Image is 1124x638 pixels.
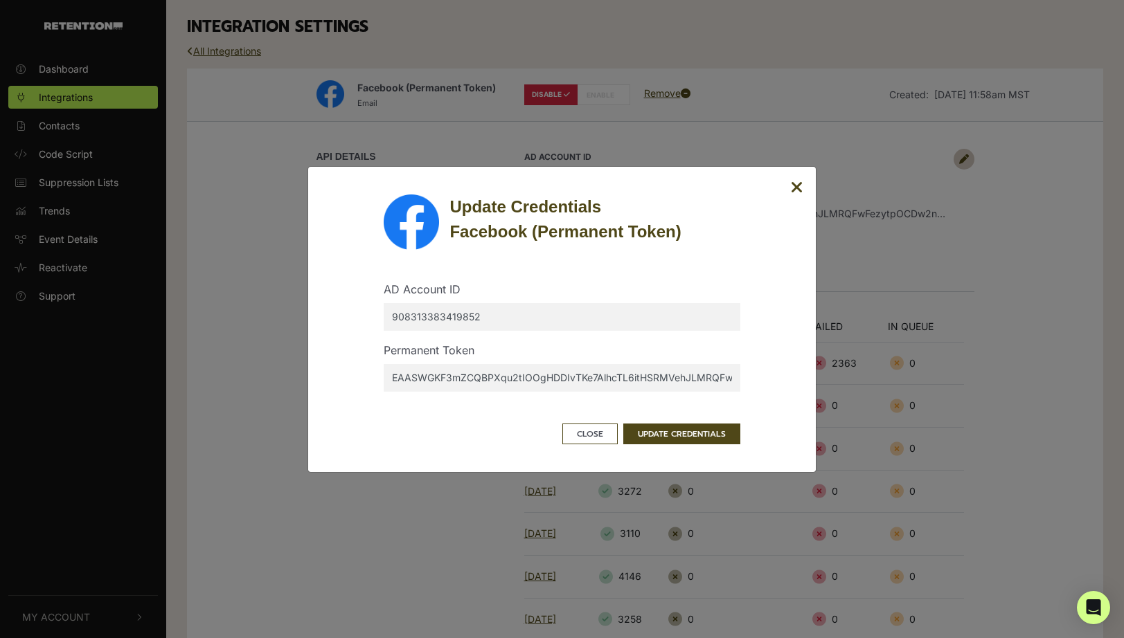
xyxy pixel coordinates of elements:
strong: Facebook (Permanent Token) [449,222,681,241]
img: Facebook (Permanent Token) [384,194,439,250]
label: Permanent Token [384,342,474,358]
button: UPDATE CREDENTIALS [623,423,740,444]
label: AD Account ID [384,281,461,298]
input: [AD Account ID] [384,303,740,331]
div: Update Credentials [449,194,740,244]
button: Close [791,179,803,197]
button: Close [562,423,618,444]
input: [Permanent Token] [384,364,740,392]
div: Open Intercom Messenger [1077,591,1110,624]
